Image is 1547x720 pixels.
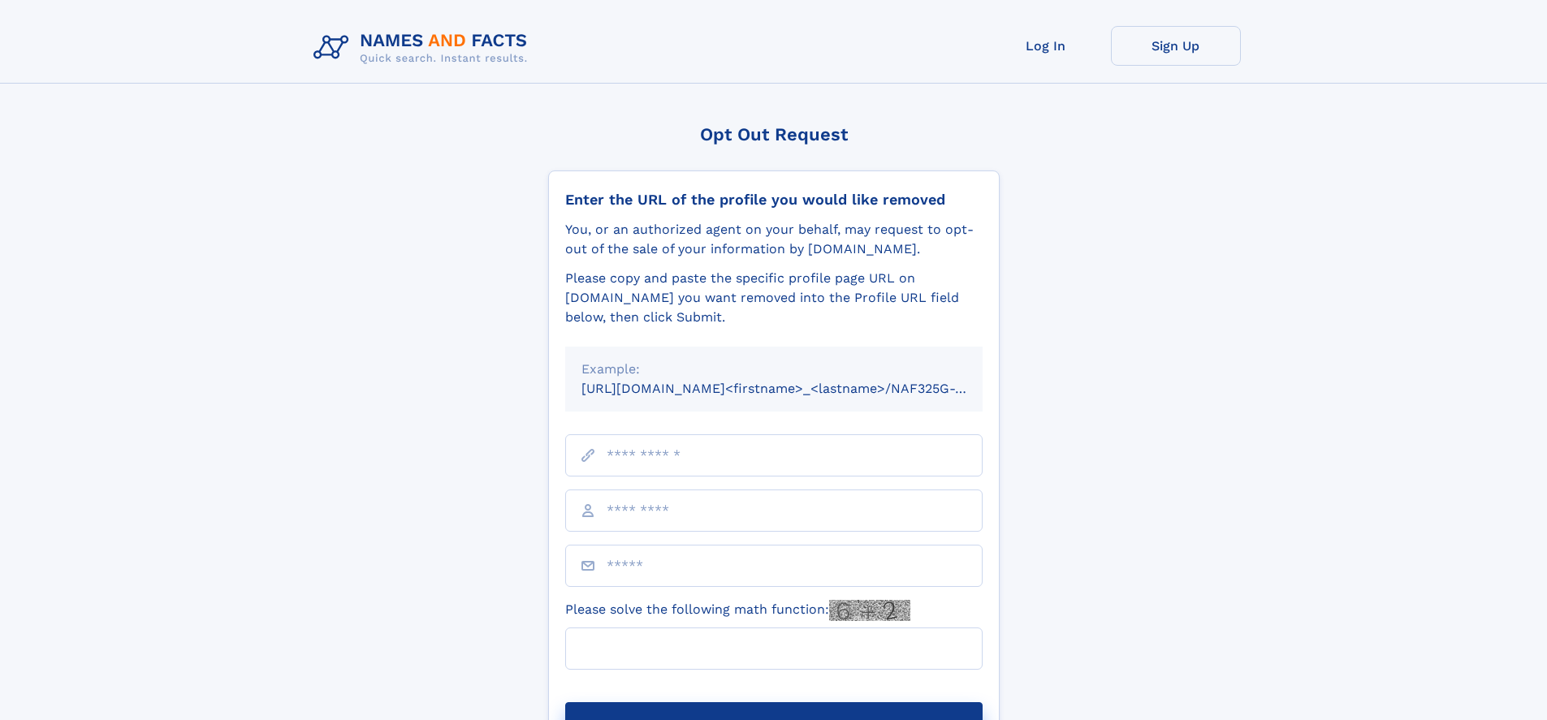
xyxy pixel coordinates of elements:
[565,220,983,259] div: You, or an authorized agent on your behalf, may request to opt-out of the sale of your informatio...
[581,360,966,379] div: Example:
[307,26,541,70] img: Logo Names and Facts
[981,26,1111,66] a: Log In
[565,269,983,327] div: Please copy and paste the specific profile page URL on [DOMAIN_NAME] you want removed into the Pr...
[1111,26,1241,66] a: Sign Up
[581,381,1013,396] small: [URL][DOMAIN_NAME]<firstname>_<lastname>/NAF325G-xxxxxxxx
[548,124,1000,144] div: Opt Out Request
[565,600,910,621] label: Please solve the following math function:
[565,191,983,209] div: Enter the URL of the profile you would like removed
